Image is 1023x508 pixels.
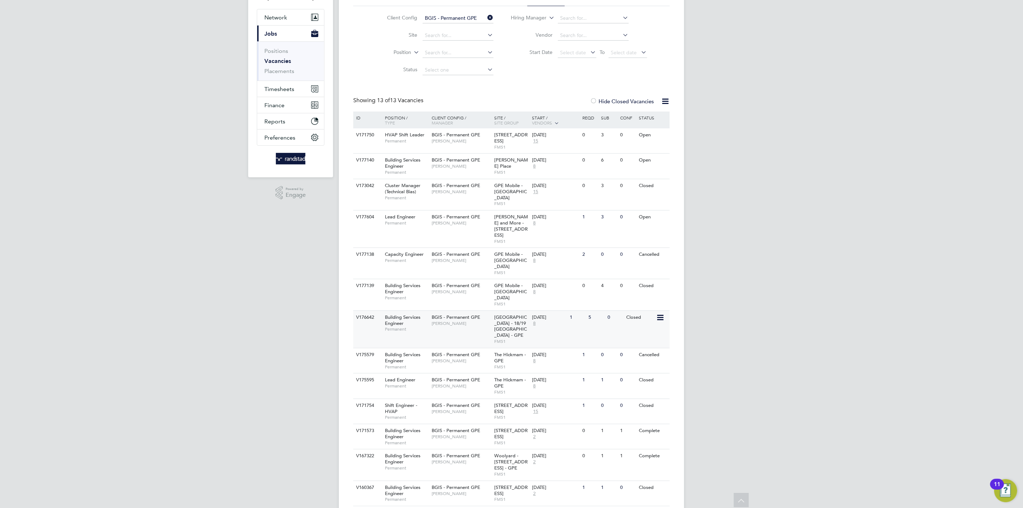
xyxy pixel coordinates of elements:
[385,453,420,465] span: Building Services Engineer
[600,112,618,124] div: Sub
[637,279,669,292] div: Closed
[432,220,491,226] span: [PERSON_NAME]
[600,128,618,142] div: 3
[600,210,618,224] div: 3
[432,453,480,459] span: BGIS - Permanent GPE
[423,13,494,23] input: Search for...
[354,399,379,412] div: V171754
[994,479,1017,502] button: Open Resource Center, 11 new notifications
[532,132,579,138] div: [DATE]
[618,128,637,142] div: 0
[385,182,420,195] span: Cluster Manager (Technical Bias)
[264,30,277,37] span: Jobs
[354,210,379,224] div: V177604
[264,47,288,54] a: Positions
[532,321,537,327] span: 8
[637,348,669,362] div: Cancelled
[385,351,420,364] span: Building Services Engineer
[994,484,1000,494] div: 11
[432,251,480,257] span: BGIS - Permanent GPE
[354,112,379,124] div: ID
[532,157,579,163] div: [DATE]
[495,214,528,238] span: [PERSON_NAME] and More - [STREET_ADDRESS]
[432,163,491,169] span: [PERSON_NAME]
[385,282,420,295] span: Building Services Engineer
[495,169,529,175] span: FMS1
[495,239,529,244] span: FMS1
[432,138,491,144] span: [PERSON_NAME]
[276,153,306,164] img: randstad-logo-retina.png
[495,351,526,364] span: The Hickmam - GPE
[532,409,539,415] span: 15
[257,130,324,145] button: Preferences
[618,424,637,437] div: 1
[618,399,637,412] div: 0
[532,214,579,220] div: [DATE]
[276,186,306,200] a: Powered byEngage
[257,41,324,81] div: Jobs
[532,453,579,459] div: [DATE]
[495,201,529,207] span: FMS1
[618,179,637,192] div: 0
[432,434,491,440] span: [PERSON_NAME]
[532,434,537,440] span: 2
[432,120,453,126] span: Manager
[532,314,566,321] div: [DATE]
[264,134,295,141] span: Preferences
[568,311,587,324] div: 1
[385,414,428,420] span: Permanent
[581,373,599,387] div: 1
[379,112,430,129] div: Position /
[286,186,306,192] span: Powered by
[637,399,669,412] div: Closed
[637,154,669,167] div: Open
[385,169,428,175] span: Permanent
[600,248,618,261] div: 0
[495,301,529,307] span: FMS1
[532,189,539,195] span: 15
[264,102,285,109] span: Finance
[257,81,324,97] button: Timesheets
[618,248,637,261] div: 0
[432,289,491,295] span: [PERSON_NAME]
[495,440,529,446] span: FMS1
[495,251,527,269] span: GPE Mobile - [GEOGRAPHIC_DATA]
[618,154,637,167] div: 0
[581,424,599,437] div: 0
[495,270,529,276] span: FMS1
[432,314,480,320] span: BGIS - Permanent GPE
[532,120,552,126] span: Vendors
[532,138,539,144] span: 15
[532,183,579,189] div: [DATE]
[354,128,379,142] div: V171750
[385,484,420,496] span: Building Services Engineer
[637,112,669,124] div: Status
[354,481,379,494] div: V160367
[385,326,428,332] span: Permanent
[264,118,285,125] span: Reports
[432,351,480,358] span: BGIS - Permanent GPE
[353,97,425,104] div: Showing
[600,279,618,292] div: 4
[385,364,428,370] span: Permanent
[581,481,599,494] div: 1
[637,179,669,192] div: Closed
[432,282,480,289] span: BGIS - Permanent GPE
[385,195,428,201] span: Permanent
[618,348,637,362] div: 0
[432,157,480,163] span: BGIS - Permanent GPE
[600,449,618,463] div: 1
[625,311,656,324] div: Closed
[495,471,529,477] span: FMS1
[432,132,480,138] span: BGIS - Permanent GPE
[495,364,529,370] span: FMS1
[257,113,324,129] button: Reports
[532,485,579,491] div: [DATE]
[354,179,379,192] div: V173042
[495,484,528,496] span: [STREET_ADDRESS]
[532,358,537,364] span: 8
[532,289,537,295] span: 8
[511,49,553,55] label: Start Date
[495,157,528,169] span: [PERSON_NAME] Place
[377,97,390,104] span: 13 of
